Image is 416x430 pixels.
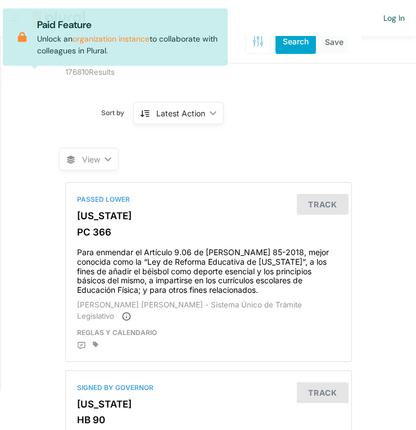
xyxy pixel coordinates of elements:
span: View [82,153,100,165]
span: Search Filters [252,35,264,45]
h3: HB 90 [77,414,340,426]
a: Log In [383,13,405,23]
div: Latest Action [156,107,205,119]
div: Passed Lower [77,194,340,205]
div: Signed by Governor [77,383,340,393]
div: 176810 Results [57,64,360,82]
span: [PERSON_NAME] [PERSON_NAME] - Sistema Único de Trámite Legislativo [77,300,302,320]
div: Add tags [93,341,98,348]
a: organization instance [73,34,150,44]
img: Logo for Plural [24,1,94,36]
span: Reglas y Calendario [77,328,157,337]
button: Track [297,382,349,403]
p: Unlock an to collaborate with colleagues in Plural. [37,17,219,57]
button: Save [320,29,348,54]
div: Add Position Statement [77,341,86,350]
h3: PC 366 [77,227,340,238]
h3: [US_STATE] [77,399,340,410]
p: Paid Feature [37,17,219,32]
h4: Para enmendar el Artículo 9.06 de [PERSON_NAME] 85-2018, mejor conocida como la “Ley de Reforma E... [77,242,340,295]
span: Sort by [101,108,133,118]
h3: [US_STATE] [77,210,340,221]
button: Search [275,29,316,54]
button: Track [297,194,349,215]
